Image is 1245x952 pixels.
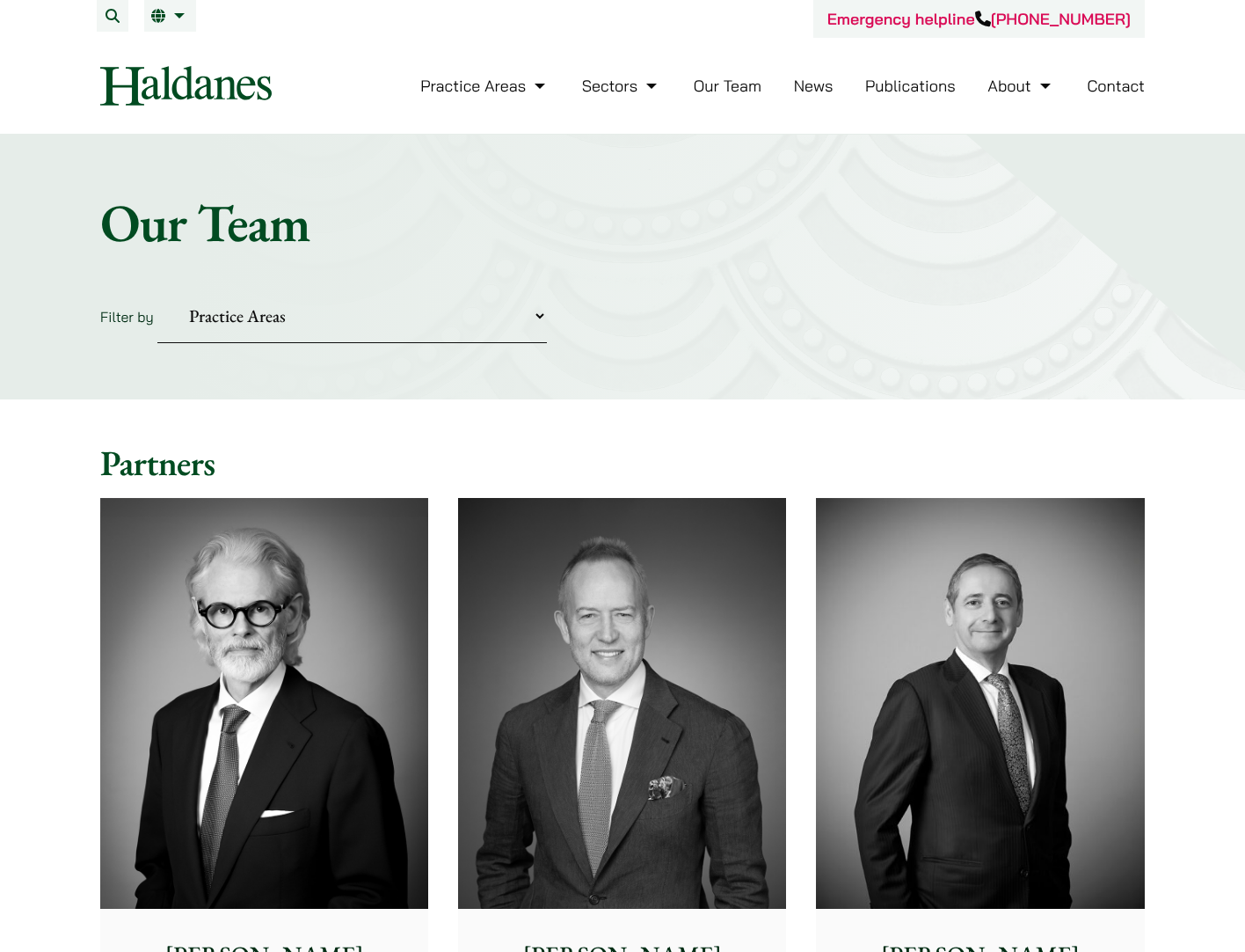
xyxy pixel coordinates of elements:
[865,76,956,96] a: Publications
[694,76,761,96] a: Our Team
[987,76,1054,96] a: About
[420,76,550,96] a: Practice Areas
[1087,76,1145,96] a: Contact
[100,66,272,106] img: Logo of Haldanes
[100,191,1145,254] h1: Our Team
[100,308,154,326] label: Filter by
[794,76,834,96] a: News
[100,442,1145,484] h2: Partners
[582,76,661,96] a: Sectors
[827,9,1131,29] a: Emergency helpline[PHONE_NUMBER]
[151,9,189,23] a: EN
